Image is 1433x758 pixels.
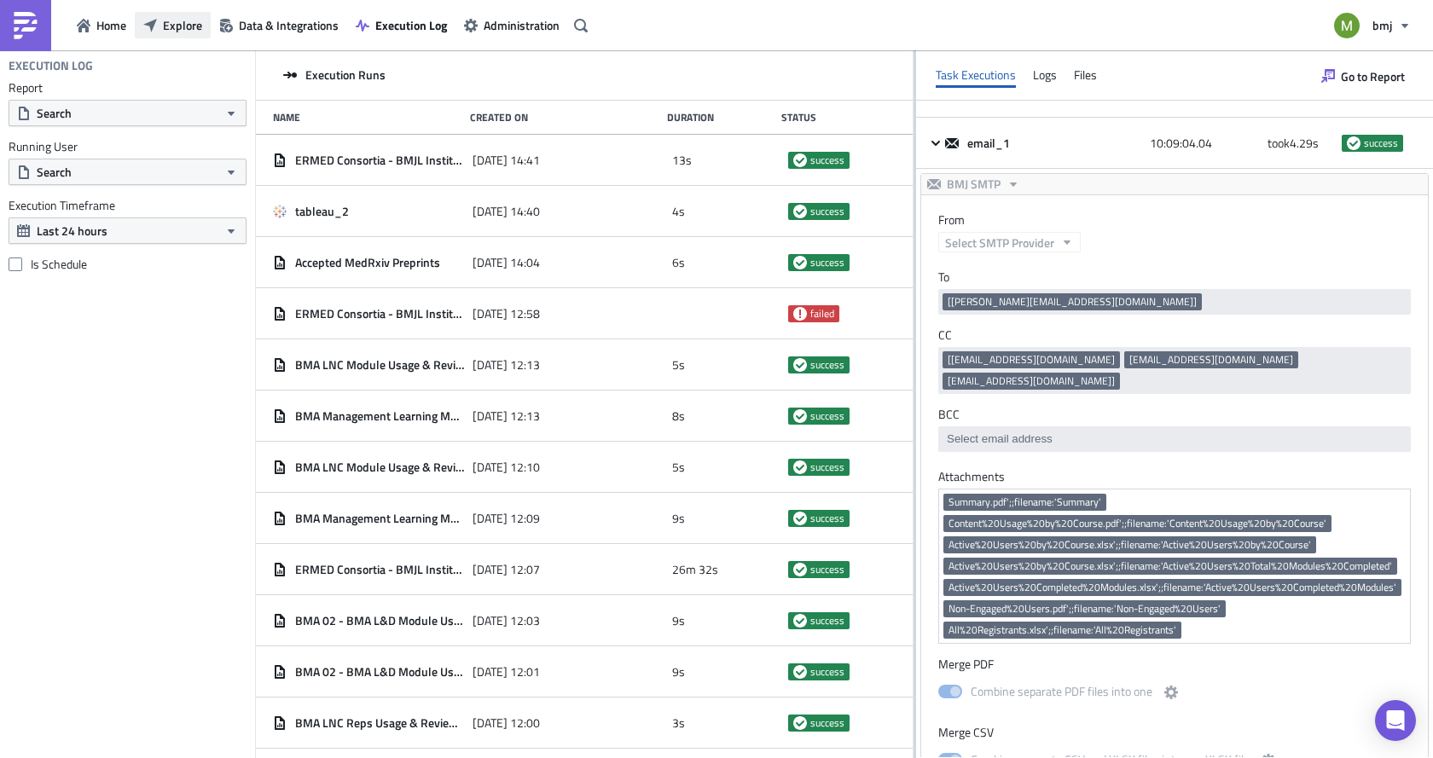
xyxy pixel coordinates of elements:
[470,111,658,124] div: Created On
[273,111,461,124] div: Name
[295,613,464,628] span: BMA 02 - BMA L&D Module Usage & Reviews
[7,44,464,58] p: Please find attached the monthly EHS - RtoP Usage Analysis Report.
[347,12,455,38] button: Execution Log
[949,495,1101,509] span: Summary.pdf';;filename:'Summary'
[9,198,247,213] label: Execution Timeframe
[967,136,1012,151] span: email_1
[938,725,1411,740] label: Merge CSV
[938,212,1428,228] label: From
[1161,682,1181,703] button: Combine separate PDF files into one
[305,67,386,83] span: Execution Runs
[9,58,93,73] h4: Execution Log
[948,353,1115,367] span: [[EMAIL_ADDRESS][DOMAIN_NAME]
[793,563,807,576] span: success
[1313,62,1413,90] button: Go to Report
[295,408,464,424] span: BMA Management Learning Module Usage & Reviews (for publication)
[672,460,685,475] span: 5s
[473,357,540,373] span: [DATE] 12:13
[810,460,844,474] span: success
[295,460,464,475] span: BMA LNC Module Usage & Reviews (for publication) - Monthly
[936,62,1016,88] div: Task Executions
[473,715,540,731] span: [DATE] 12:00
[810,409,844,423] span: success
[793,358,807,372] span: success
[793,205,807,218] span: success
[810,307,834,321] span: failed
[672,255,685,270] span: 6s
[1347,136,1360,150] span: success
[455,12,568,38] button: Administration
[793,307,807,321] span: failed
[484,16,560,34] span: Administration
[810,358,844,372] span: success
[68,12,135,38] button: Home
[473,204,540,219] span: [DATE] 14:40
[793,460,807,474] span: success
[1324,7,1420,44] button: bmj
[1150,128,1259,159] div: 10:09:04.04
[473,460,540,475] span: [DATE] 12:10
[948,374,1115,388] span: [EMAIL_ADDRESS][DOMAIN_NAME]]
[295,664,464,680] span: BMA 02 - BMA L&D Module Usage & Reviews
[473,306,540,321] span: [DATE] 12:58
[793,665,807,679] span: success
[375,16,447,34] span: Execution Log
[239,16,339,34] span: Data & Integrations
[473,408,540,424] span: [DATE] 12:13
[781,111,887,124] div: Status
[1372,16,1392,34] span: bmj
[672,664,685,680] span: 9s
[135,12,211,38] button: Explore
[9,80,247,95] label: Report
[810,256,844,269] span: success
[810,563,844,576] span: success
[810,153,844,167] span: success
[7,119,464,133] p: [PERSON_NAME]
[1375,700,1416,741] div: Open Intercom Messenger
[672,153,692,168] span: 13s
[943,431,1405,448] input: Select em ail add ress
[949,538,1311,552] span: Active%20Users%20by%20Course.xlsx';;filename:'Active%20Users%20by%20Course'
[473,255,540,270] span: [DATE] 14:04
[7,7,464,20] p: Hi,
[948,295,1197,309] span: [[PERSON_NAME][EMAIL_ADDRESS][DOMAIN_NAME]]
[938,269,1411,285] label: To
[938,327,1411,343] label: CC
[672,511,685,526] span: 9s
[9,257,247,272] label: Is Schedule
[949,602,1221,616] span: Non-Engaged%20Users.pdf';;filename:'Non-Engaged%20Users'
[945,234,1054,252] span: Select SMTP Provider
[473,613,540,628] span: [DATE] 12:03
[921,174,1026,194] button: BMJ SMTP
[672,204,685,219] span: 4s
[938,657,1411,672] label: Merge PDF
[473,562,540,577] span: [DATE] 12:07
[7,82,464,95] p: Kind regards,
[295,511,464,526] span: BMA Management Learning Module Usage & Reviews (for publication)
[949,517,1326,530] span: Content%20Usage%20by%20Course.pdf';;filename:'Content%20Usage%20by%20Course'
[938,407,1411,422] label: BCC
[793,716,807,730] span: success
[1332,11,1361,40] img: Avatar
[938,682,1181,703] label: Combine separate PDF files into one
[1341,67,1405,85] span: Go to Report
[7,7,464,133] body: Rich Text Area. Press ALT-0 for help.
[295,204,349,219] span: tableau_2
[810,716,844,730] span: success
[793,512,807,525] span: success
[1364,136,1398,150] span: success
[211,12,347,38] button: Data & Integrations
[473,153,540,168] span: [DATE] 14:41
[9,217,247,244] button: Last 24 hours
[672,408,685,424] span: 8s
[12,12,39,39] img: PushMetrics
[672,715,685,731] span: 3s
[1268,128,1333,159] div: took 4.29 s
[295,306,464,321] span: ERMED Consortia - BMJL Institutional Usage
[672,357,685,373] span: 5s
[810,665,844,679] span: success
[295,153,464,168] span: ERMED Consortia - BMJL Institutional Usage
